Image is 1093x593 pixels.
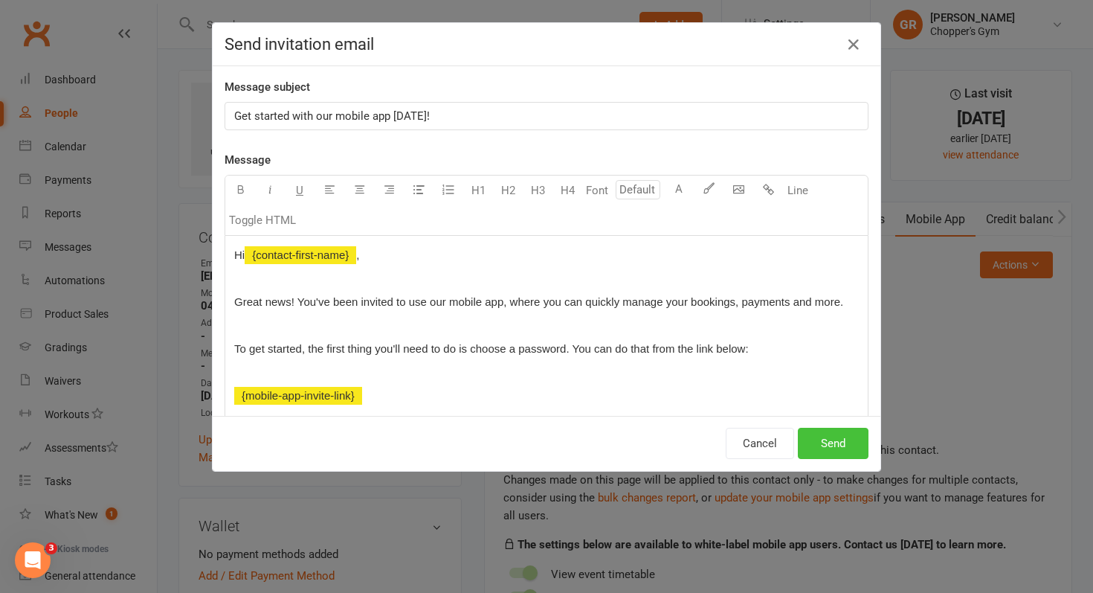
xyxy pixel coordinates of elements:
[225,205,300,235] button: Toggle HTML
[552,176,582,205] button: H4
[225,151,271,169] label: Message
[798,428,868,459] button: Send
[234,249,245,261] span: Hi
[463,176,493,205] button: H1
[234,109,430,123] span: Get started with our mobile app [DATE]!
[225,78,310,96] label: Message subject
[616,180,660,199] input: Default
[523,176,552,205] button: H3
[356,249,359,261] span: ,
[45,542,57,554] span: 3
[726,428,794,459] button: Cancel
[234,342,749,355] span: To get started, the first thing you'll need to do is choose a password. You can do that from the ...
[234,295,843,308] span: Great news! You've been invited to use our mobile app, where you can quickly manage your bookings...
[783,176,813,205] button: Line
[842,33,865,57] button: Close
[296,184,303,197] span: U
[15,542,51,578] iframe: Intercom live chat
[285,176,315,205] button: U
[664,176,694,205] button: A
[582,176,612,205] button: Font
[225,35,868,54] h4: Send invitation email
[493,176,523,205] button: H2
